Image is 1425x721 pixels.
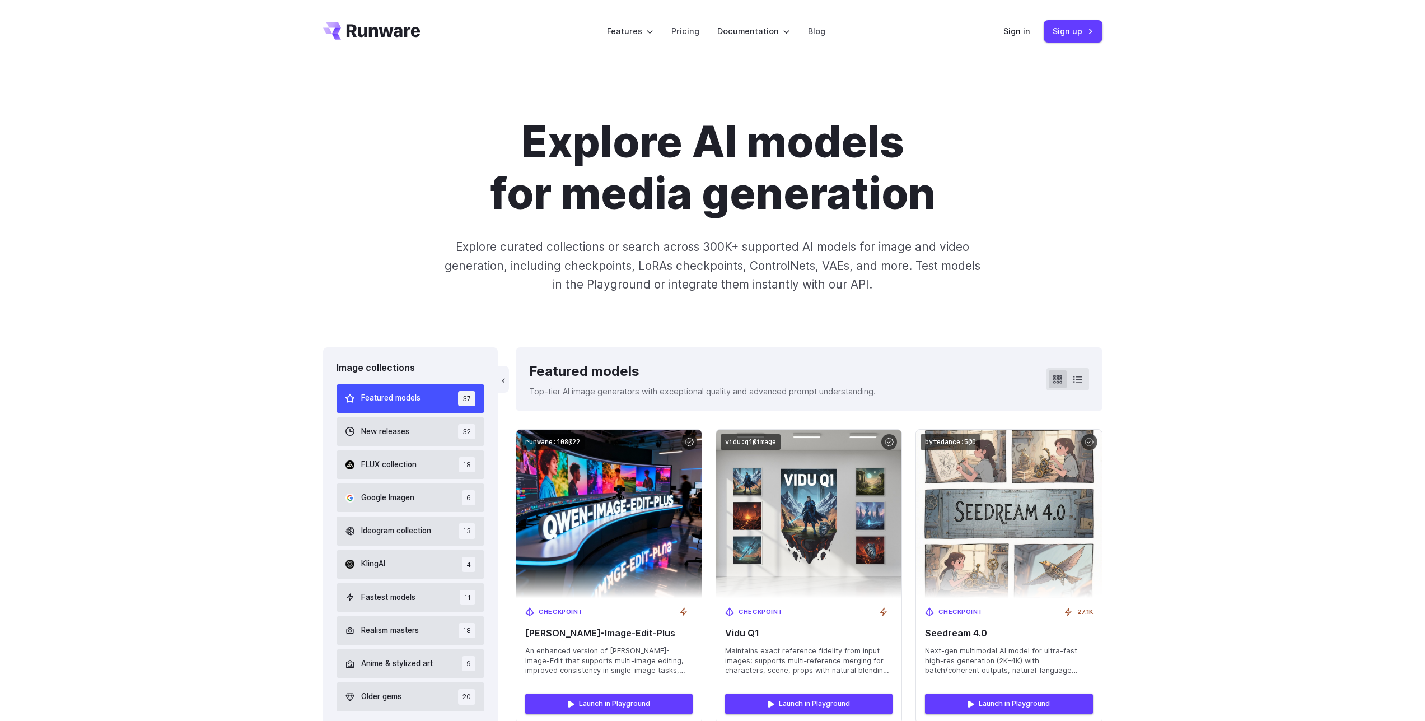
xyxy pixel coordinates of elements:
button: New releases 32 [337,417,485,446]
img: Qwen-Image-Edit-Plus [516,430,702,598]
img: Seedream 4.0 [916,430,1101,598]
span: 11 [460,590,475,605]
span: 13 [459,523,475,538]
span: Featured models [361,392,421,404]
a: Launch in Playground [525,694,693,714]
button: FLUX collection 18 [337,450,485,479]
button: Ideogram collection 13 [337,517,485,545]
span: [PERSON_NAME]-Image-Edit-Plus [525,628,693,639]
span: Seedream 4.0 [925,628,1092,639]
span: 18 [459,623,475,638]
span: 37 [458,391,475,406]
span: 4 [462,557,475,572]
span: 32 [458,424,475,439]
span: Next-gen multimodal AI model for ultra-fast high-res generation (2K–4K) with batch/coherent outpu... [925,646,1092,676]
p: Explore curated collections or search across 300K+ supported AI models for image and video genera... [440,238,985,294]
span: Checkpoint [938,607,983,617]
span: Maintains exact reference fidelity from input images; supports multi‑reference merging for charac... [725,646,893,676]
code: bytedance:5@0 [921,434,980,450]
span: 6 [462,490,475,505]
a: Pricing [671,25,699,38]
span: Older gems [361,691,401,703]
button: Featured models 37 [337,384,485,413]
span: Vidu Q1 [725,628,893,639]
span: An enhanced version of [PERSON_NAME]-Image-Edit that supports multi-image editing, improved consi... [525,646,693,676]
code: vidu:q1@image [721,434,781,450]
label: Features [607,25,653,38]
span: Checkpoint [739,607,783,617]
span: Ideogram collection [361,525,431,537]
button: KlingAI 4 [337,550,485,579]
a: Sign up [1044,20,1102,42]
button: Google Imagen 6 [337,483,485,512]
span: Fastest models [361,592,415,604]
span: Checkpoint [539,607,583,617]
a: Blog [808,25,825,38]
a: Sign in [1003,25,1030,38]
div: Featured models [529,361,876,382]
button: Realism masters 18 [337,616,485,645]
span: Anime & stylized art [361,658,433,670]
button: ‹ [498,366,509,393]
div: Image collections [337,361,485,375]
label: Documentation [717,25,790,38]
span: 18 [459,457,475,472]
img: Vidu Q1 [716,430,901,598]
a: Go to / [323,22,421,40]
a: Launch in Playground [925,694,1092,714]
span: 27.1K [1077,607,1093,617]
span: FLUX collection [361,459,417,471]
button: Older gems 20 [337,682,485,711]
h1: Explore AI models for media generation [401,117,1025,220]
a: Launch in Playground [725,694,893,714]
code: runware:108@22 [521,434,585,450]
span: 20 [458,689,475,704]
span: 9 [462,656,475,671]
span: Google Imagen [361,492,414,504]
button: Anime & stylized art 9 [337,649,485,678]
span: Realism masters [361,625,419,637]
span: New releases [361,426,409,438]
span: KlingAI [361,558,385,570]
p: Top-tier AI image generators with exceptional quality and advanced prompt understanding. [529,385,876,398]
button: Fastest models 11 [337,583,485,612]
